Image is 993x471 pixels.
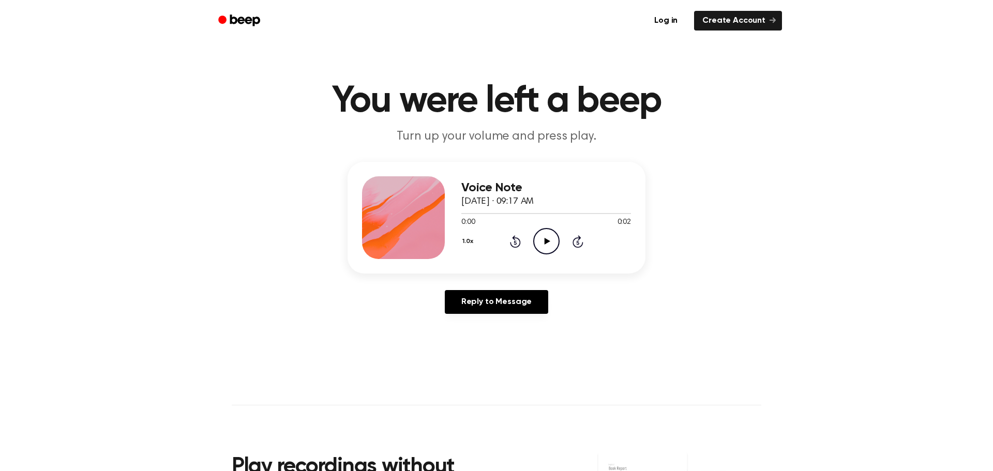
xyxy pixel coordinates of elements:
a: Create Account [694,11,782,31]
h3: Voice Note [461,181,631,195]
span: 0:00 [461,217,475,228]
a: Log in [644,9,688,33]
button: 1.0x [461,233,477,250]
span: [DATE] · 09:17 AM [461,197,534,206]
h1: You were left a beep [232,83,761,120]
a: Beep [211,11,269,31]
span: 0:02 [618,217,631,228]
p: Turn up your volume and press play. [298,128,695,145]
a: Reply to Message [445,290,548,314]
